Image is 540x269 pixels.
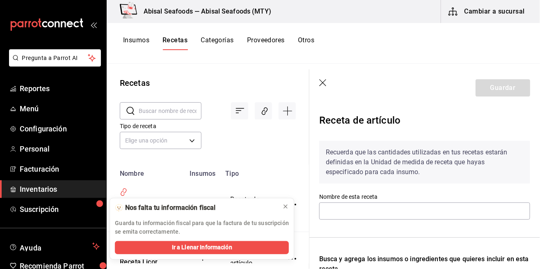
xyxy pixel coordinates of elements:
[231,102,248,120] div: Ordenar por
[255,102,272,120] div: Asociar recetas
[139,103,201,119] input: Buscar nombre de receta
[319,110,530,134] div: Receta de artículo
[123,36,314,50] div: navigation tabs
[162,36,188,50] button: Recetas
[115,241,289,254] button: Ir a Llenar Información
[247,36,285,50] button: Proveedores
[220,177,273,232] td: Receta de artículo
[20,103,100,114] span: Menú
[20,143,100,154] span: Personal
[20,184,100,195] span: Inventarios
[107,165,185,177] th: Nombre
[319,141,530,184] div: Recuerda que las cantidades utilizadas en tus recetas estarán definidas en la Unidad de medida de...
[20,163,100,175] span: Facturación
[20,123,100,134] span: Configuración
[9,49,101,67] button: Pregunta a Parrot AI
[220,165,273,177] th: Tipo
[90,21,97,28] button: open_drawer_menu
[20,241,89,251] span: Ayuda
[120,124,201,129] label: Tipo de receta
[279,102,296,120] div: Agregar receta
[185,165,220,177] th: Insumos
[201,36,234,50] button: Categorías
[22,54,88,62] span: Pregunta a Parrot AI
[115,219,289,236] p: Guarda tu información fiscal para que la factura de tu suscripción se emita correctamente.
[20,83,100,94] span: Reportes
[123,36,149,50] button: Insumos
[20,204,100,215] span: Suscripción
[6,60,101,68] a: Pregunta a Parrot AI
[172,243,232,252] span: Ir a Llenar Información
[120,132,201,149] div: Elige una opción
[115,203,276,212] div: 🫥 Nos falta tu información fiscal
[298,36,314,50] button: Otros
[120,77,150,89] div: Recetas
[319,194,530,200] label: Nombre de esta receta
[137,7,271,16] h3: Abisal Seafoods — Abisal Seafoods (MTY)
